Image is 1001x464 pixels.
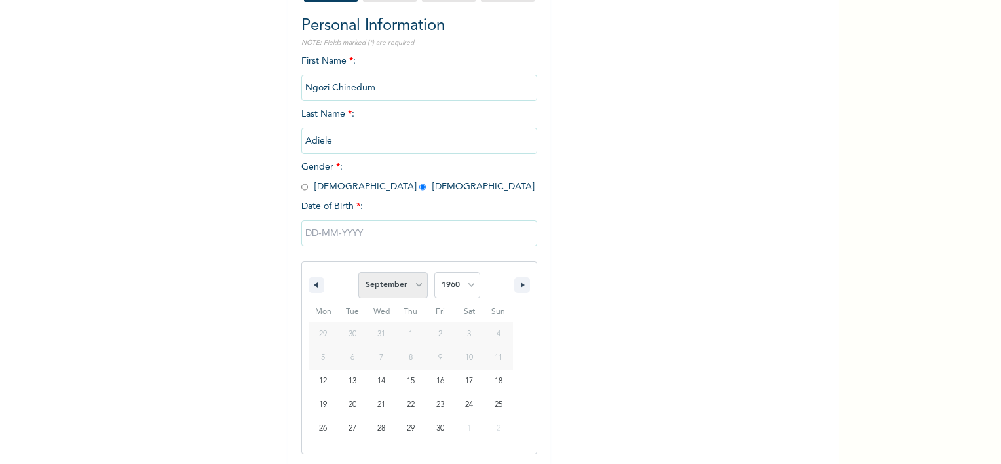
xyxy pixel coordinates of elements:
[425,322,455,346] button: 2
[309,346,338,370] button: 5
[379,346,383,370] span: 7
[301,75,537,101] input: Enter your first name
[455,301,484,322] span: Sat
[377,370,385,393] span: 14
[367,301,396,322] span: Wed
[338,370,368,393] button: 13
[396,322,426,346] button: 1
[301,56,537,92] span: First Name :
[455,346,484,370] button: 10
[301,128,537,154] input: Enter your last name
[301,109,537,145] span: Last Name :
[436,417,444,440] span: 30
[301,220,537,246] input: DD-MM-YYYY
[338,393,368,417] button: 20
[467,322,471,346] span: 3
[319,370,327,393] span: 12
[377,393,385,417] span: 21
[367,370,396,393] button: 14
[425,370,455,393] button: 16
[350,346,354,370] span: 6
[301,200,363,214] span: Date of Birth :
[483,370,513,393] button: 18
[301,14,537,38] h2: Personal Information
[425,301,455,322] span: Fri
[301,163,535,191] span: Gender : [DEMOGRAPHIC_DATA] [DEMOGRAPHIC_DATA]
[497,322,500,346] span: 4
[309,370,338,393] button: 12
[396,370,426,393] button: 15
[319,393,327,417] span: 19
[367,393,396,417] button: 21
[465,370,473,393] span: 17
[465,346,473,370] span: 10
[455,322,484,346] button: 3
[425,393,455,417] button: 23
[301,38,537,48] p: NOTE: Fields marked (*) are required
[436,370,444,393] span: 16
[321,346,325,370] span: 5
[349,393,356,417] span: 20
[425,417,455,440] button: 30
[425,346,455,370] button: 9
[407,370,415,393] span: 15
[495,393,502,417] span: 25
[367,417,396,440] button: 28
[409,346,413,370] span: 8
[309,393,338,417] button: 19
[349,370,356,393] span: 13
[396,346,426,370] button: 8
[377,417,385,440] span: 28
[409,322,413,346] span: 1
[309,301,338,322] span: Mon
[495,370,502,393] span: 18
[349,417,356,440] span: 27
[483,322,513,346] button: 4
[495,346,502,370] span: 11
[483,301,513,322] span: Sun
[407,393,415,417] span: 22
[407,417,415,440] span: 29
[396,301,426,322] span: Thu
[483,346,513,370] button: 11
[338,417,368,440] button: 27
[438,322,442,346] span: 2
[436,393,444,417] span: 23
[455,370,484,393] button: 17
[367,346,396,370] button: 7
[465,393,473,417] span: 24
[319,417,327,440] span: 26
[483,393,513,417] button: 25
[338,301,368,322] span: Tue
[455,393,484,417] button: 24
[338,346,368,370] button: 6
[438,346,442,370] span: 9
[309,417,338,440] button: 26
[396,393,426,417] button: 22
[396,417,426,440] button: 29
